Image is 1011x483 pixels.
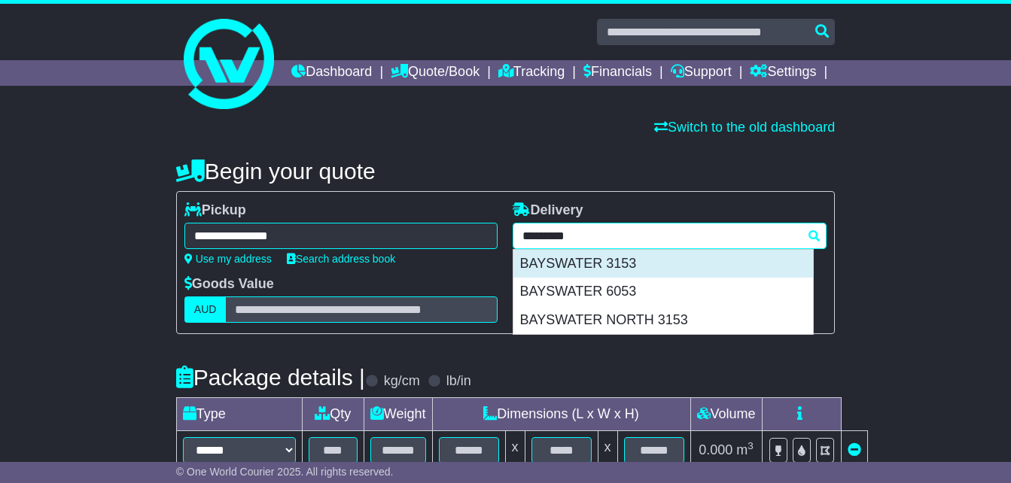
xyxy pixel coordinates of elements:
typeahead: Please provide city [513,223,827,249]
td: Weight [364,398,432,431]
td: Dimensions (L x W x H) [432,398,690,431]
span: m [736,442,754,457]
a: Settings [750,60,816,86]
a: Quote/Book [391,60,480,86]
td: x [598,431,617,470]
td: Volume [690,398,762,431]
div: BAYSWATER 3153 [513,250,813,278]
label: kg/cm [384,373,420,390]
label: Pickup [184,202,246,219]
span: 0.000 [699,442,732,457]
td: x [505,431,525,470]
div: BAYSWATER 6053 [513,278,813,306]
label: Goods Value [184,276,274,293]
label: Delivery [513,202,583,219]
label: lb/in [446,373,471,390]
td: Qty [302,398,364,431]
a: Switch to the old dashboard [654,120,835,135]
td: Type [176,398,302,431]
label: AUD [184,296,227,323]
a: Use my address [184,253,272,265]
a: Dashboard [291,60,372,86]
a: Remove this item [848,442,861,457]
div: BAYSWATER NORTH 3153 [513,306,813,335]
h4: Package details | [176,365,365,390]
h4: Begin your quote [176,159,835,184]
a: Support [671,60,732,86]
a: Search address book [287,253,395,265]
a: Financials [583,60,652,86]
sup: 3 [748,440,754,451]
a: Tracking [498,60,565,86]
span: © One World Courier 2025. All rights reserved. [176,466,394,478]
